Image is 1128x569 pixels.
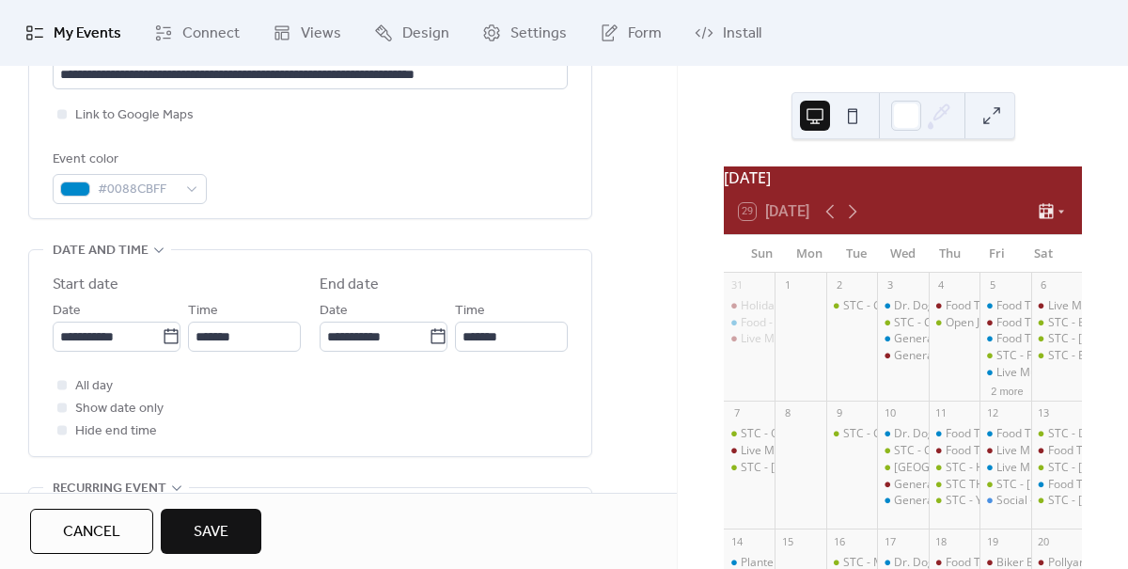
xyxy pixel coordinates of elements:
[741,443,1038,459] div: Live Music - [PERSON_NAME] @ [DATE] 2pm - 4pm (CDT)
[1037,534,1051,548] div: 20
[1037,278,1051,292] div: 6
[979,443,1030,459] div: Live Music - Dan Colles - Lemont @ Fri Sep 12, 2025 7pm - 10pm (CDT)
[979,298,1030,314] div: Food Truck - Koris Koop -Roselle @ Fri Sep 5, 2025 5pm - 9pm (CDT)
[729,406,744,420] div: 7
[75,375,113,398] span: All day
[832,278,846,292] div: 2
[741,298,988,314] div: Holiday Taproom Hours 12pm -10pm @ [DATE]
[929,315,979,331] div: Open Jam with Sam Wyatt @ STC @ Thu Sep 4, 2025 7pm - 11pm (CDT)
[53,149,203,171] div: Event color
[739,235,786,273] div: Sun
[1031,460,1082,476] div: STC - Billy Denton @ Sat Sep 13, 2025 2pm - 5pm (CDT)
[983,382,1030,398] button: 2 more
[402,23,449,45] span: Design
[1031,493,1082,509] div: STC - Matt Keen Band @ Sat Sep 13, 2025 7pm - 10pm (CDT)
[161,509,261,554] button: Save
[979,477,1030,493] div: STC - Warren Douglas Band @ Fri Sep 12, 2025 7pm - 10pm (CDT)
[723,23,761,45] span: Install
[301,23,341,45] span: Views
[929,426,979,442] div: Food Truck - Dr Dogs - Roselle @ Thu Sep 11, 2025 5pm - 9pm (CDT)
[75,104,194,127] span: Link to Google Maps
[75,420,157,443] span: Hide end time
[53,478,166,500] span: Recurring event
[729,278,744,292] div: 31
[455,300,485,323] span: Time
[1020,235,1067,273] div: Sat
[883,534,897,548] div: 17
[98,179,177,201] span: #0088CBFF
[926,235,973,273] div: Thu
[929,493,979,509] div: STC - Yacht Rockettes @ Thu Sep 11, 2025 7pm - 10pm (CDT)
[182,23,240,45] span: Connect
[1031,331,1082,347] div: STC - Terry Byrne @ Sat Sep 6, 2025 2pm - 5pm (CDT)
[979,426,1030,442] div: Food Truck - Da Wing Wagon/ Launch party - Roselle @ Fri Sep 12, 2025 5pm - 9pm (CDT)
[985,278,999,292] div: 5
[75,398,164,420] span: Show date only
[973,235,1020,273] div: Fri
[877,426,928,442] div: Dr. Dog’s Food Truck - Roselle @ Weekly from 6pm to 9pm
[929,460,979,476] div: STC - Happy Lobster @ Thu Sep 11, 2025 5pm - 9pm (CDT)
[1031,348,1082,364] div: STC - EXHALE @ Sat Sep 6, 2025 7pm - 10pm (CDT)
[194,521,228,544] span: Save
[780,406,794,420] div: 8
[877,477,928,493] div: General Knowledge Trivia - Lemont @ Wed Sep 10, 2025 7pm - 9pm (CDT)
[1037,406,1051,420] div: 13
[833,235,880,273] div: Tue
[877,460,928,476] div: STC - Stadium Street Eats @ Wed Sep 10, 2025 6pm - 9pm (CDT)
[780,278,794,292] div: 1
[1031,426,1082,442] div: STC - Dark Horse Grill @ Sat Sep 13, 2025 1pm - 5pm (CDT)
[883,406,897,420] div: 10
[468,8,581,58] a: Settings
[985,406,999,420] div: 12
[979,493,1030,509] div: Social - Magician Pat Flanagan @ Fri Sep 12, 2025 8pm - 10:30pm (CDT)
[979,331,1030,347] div: Food Truck- Uncle Cams Sandwiches - Roselle @ Fri Sep 5, 2025 5pm - 9pm (CDT)
[832,534,846,548] div: 16
[929,298,979,314] div: Food Truck - Tacos Los Jarochitos - Lemont @ Thu Sep 4, 2025 5pm - 9pm (CDT)
[53,240,149,262] span: Date and time
[729,534,744,548] div: 14
[320,274,379,296] div: End date
[724,426,775,442] div: STC - Outdoor Doggie Dining class @ 1pm - 2:30pm (CDT)
[929,443,979,459] div: Food Truck - Tacos Los Jarochitos - Lemont @ Thu Sep 11, 2025 5pm - 9pm (CDT)
[510,23,567,45] span: Settings
[63,521,120,544] span: Cancel
[985,534,999,548] div: 19
[877,493,928,509] div: General Knowledge Trivia - Roselle @ Wed Sep 10, 2025 7pm - 9pm (CDT)
[877,315,928,331] div: STC - Charity Bike Ride with Sammy's Bikes @ Weekly from 6pm to 7:30pm on Wednesday from Wed May ...
[30,509,153,554] button: Cancel
[877,331,928,347] div: General Knowledge - Roselle @ Wed Sep 3, 2025 7pm - 9pm (CDT)
[880,235,927,273] div: Wed
[360,8,463,58] a: Design
[724,298,775,314] div: Holiday Taproom Hours 12pm -10pm @ Sun Aug 31, 2025
[1031,477,1082,493] div: Food Truck - Chuck’s Wood Fired Pizza - Roselle @ Sat Sep 13, 2025 5pm - 8pm (CST)
[929,477,979,493] div: STC THEME NIGHT - YACHT ROCK @ Thu Sep 11, 2025 6pm - 10pm (CDT)
[11,8,135,58] a: My Events
[832,406,846,420] div: 9
[1031,298,1082,314] div: Live Music- InFunktious Duo - Lemont @ Sat Sep 6, 2025 2pm - 5pm (CDT)
[53,274,118,296] div: Start date
[140,8,254,58] a: Connect
[724,460,775,476] div: STC - Hunt House Creative Arts Center Adult Band Showcase @ Sun Sep 7, 2025 5pm - 7pm (CDT)STC - ...
[934,278,948,292] div: 4
[1031,443,1082,459] div: Food Truck - Happy Times - Lemont @ Sat Sep 13, 2025 2pm - 6pm (CDT)
[258,8,355,58] a: Views
[877,348,928,364] div: General Knowledge Trivia - Lemont @ Wed Sep 3, 2025 7pm - 9pm (CDT)
[628,23,662,45] span: Form
[741,315,1048,331] div: Food - Good Stuff Eats - Roselle @ [DATE] 1pm - 4pm (CDT)
[53,300,81,323] span: Date
[934,406,948,420] div: 11
[877,443,928,459] div: STC - Charity Bike Ride with Sammy's Bikes @ Weekly from 6pm to 7:30pm on Wednesday from Wed May ...
[586,8,676,58] a: Form
[188,300,218,323] span: Time
[724,315,775,331] div: Food - Good Stuff Eats - Roselle @ Sun Aug 31, 2025 1pm - 4pm (CDT)
[826,298,877,314] div: STC - General Knowledge Trivia @ Tue Sep 2, 2025 7pm - 9pm (CDT)
[826,426,877,442] div: STC - General Knowledge Trivia @ Tue Sep 9, 2025 7pm - 9pm (CDT)
[724,331,775,347] div: Live Music - Shawn Salmon - Lemont @ Sun Aug 31, 2025 2pm - 5pm (CDT)
[54,23,121,45] span: My Events
[741,331,1038,347] div: Live Music - [PERSON_NAME] @ [DATE] 2pm - 5pm (CDT)
[1031,315,1082,331] div: STC - Brew Town Bites @ Sat Sep 6, 2025 2pm - 7pm (CDT)
[786,235,833,273] div: Mon
[979,348,1030,364] div: STC - Four Ds BBQ @ Fri Sep 5, 2025 5pm - 9pm (CDT)
[780,534,794,548] div: 15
